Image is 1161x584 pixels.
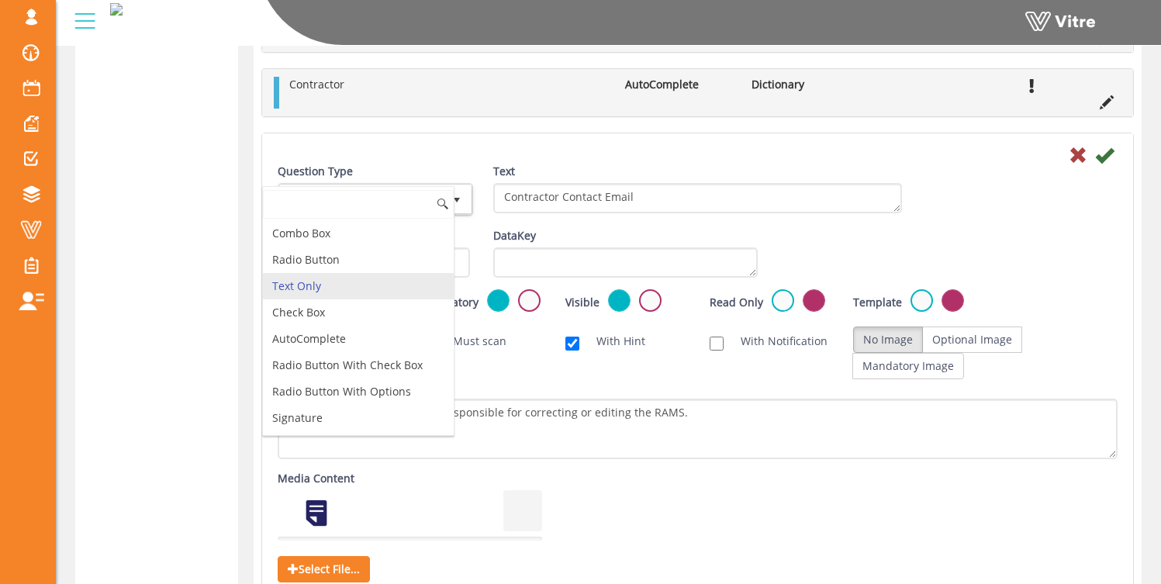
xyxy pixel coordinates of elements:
label: With Notification [725,333,828,349]
label: Text [493,164,515,179]
input: With Notification [710,337,724,351]
span: select [443,185,471,214]
span: Contractor [289,77,344,92]
textarea: Contractor Contact Email [493,183,902,213]
li: Signature [263,405,454,431]
input: With Hint [565,337,579,351]
label: Template [853,295,902,310]
li: Combo Box [263,220,454,247]
label: Question Type [278,164,353,179]
label: Mandatory [422,295,479,310]
textarea: The subcontractor personnel responsible for correcting or editing the RAMS. [278,399,1118,459]
label: Media Content [278,471,354,486]
label: Optional Image [922,327,1022,353]
li: Dictionary [744,77,869,92]
label: DataKey [493,228,536,244]
span: Text Only [280,185,443,213]
li: Radio Button With Options [263,378,454,405]
li: Radio Button With Check Box [263,352,454,378]
li: AutoComplete [263,326,454,352]
li: Text Only [263,273,454,299]
label: Must scan [437,333,506,349]
span: Select File... [278,556,370,582]
label: With Hint [581,333,645,349]
li: Check Box [263,299,454,326]
li: Combo Box With Check Box [263,431,454,458]
label: No Image [853,327,923,353]
label: Read Only [710,295,763,310]
li: AutoComplete [617,77,743,92]
label: Visible [565,295,600,310]
label: Mandatory Image [852,353,964,379]
img: 145bab0d-ac9d-4db8-abe7-48df42b8fa0a.png [110,3,123,16]
li: Radio Button [263,247,454,273]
